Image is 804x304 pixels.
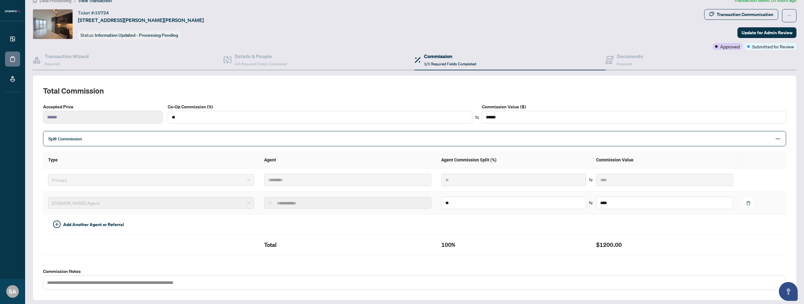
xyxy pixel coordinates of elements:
label: Accepted Price [43,103,163,110]
span: Primary [52,175,250,185]
span: SA [9,287,16,296]
div: Split Commission [43,131,786,146]
span: Information Updated - Processing Pending [95,32,178,38]
span: Property.ca Agent [52,198,250,208]
span: ellipsis [787,14,791,18]
button: Update for Admin Review [737,27,796,38]
span: swap [589,201,593,205]
span: Approved [720,43,740,50]
th: Agent [259,151,436,169]
span: Required [617,62,632,66]
h2: Total [264,240,431,250]
h2: 100% [441,240,586,250]
h4: Details & People [235,52,287,60]
span: [STREET_ADDRESS][PERSON_NAME][PERSON_NAME] [78,16,204,24]
span: swap [589,178,593,182]
img: logo [5,9,20,13]
h4: Documents [617,52,643,60]
span: 4/4 Required Fields Completed [235,62,287,66]
button: Transaction Communication [704,9,778,20]
img: search_icon [268,201,272,205]
span: 10724 [95,10,109,16]
span: Split Commission [48,136,82,142]
h4: Commission [424,52,476,60]
h4: Transaction Wizard [45,52,89,60]
label: Commission Value ($) [482,103,786,110]
div: Status: [78,31,181,39]
span: plus-circle [53,220,61,228]
button: Add Another Agent or Referral [48,220,129,230]
img: IMG-N12305662_1.jpg [33,9,73,39]
span: swap [475,115,479,120]
span: Add Another Agent or Referral [63,221,124,228]
h2: $1200.00 [596,240,733,250]
span: delete [746,201,751,205]
span: 1/1 Required Fields Completed [424,62,476,66]
label: Commission Notes [43,268,786,275]
div: Transaction Communication [717,9,773,19]
th: Commission Value [591,151,738,169]
th: Agent Commission Split (%) [436,151,591,169]
button: Open asap [779,282,798,301]
span: Update for Admin Review [742,28,792,38]
h2: Total Commission [43,86,786,96]
div: Ticket #: [78,9,109,16]
span: Required [45,62,60,66]
span: Submitted for Review [752,43,794,50]
th: Type [43,151,259,169]
span: minus [775,136,781,142]
label: Co-Op Commission (%) [168,103,472,110]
